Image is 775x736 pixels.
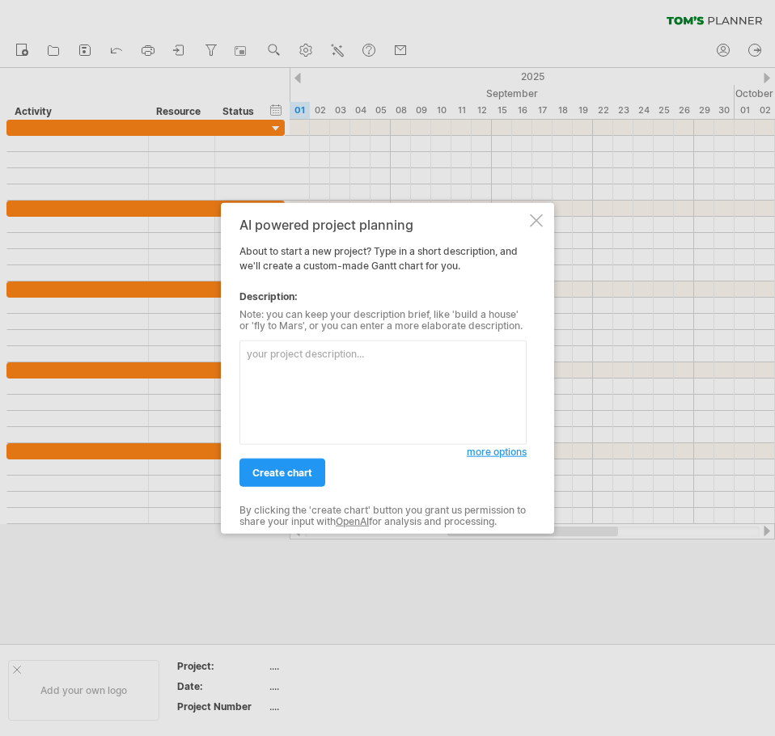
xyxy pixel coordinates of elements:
[239,459,325,487] a: create chart
[239,309,527,332] div: Note: you can keep your description brief, like 'build a house' or 'fly to Mars', or you can ente...
[336,515,369,527] a: OpenAI
[239,290,527,304] div: Description:
[252,467,312,479] span: create chart
[239,505,527,528] div: By clicking the 'create chart' button you grant us permission to share your input with for analys...
[239,218,527,232] div: AI powered project planning
[467,445,527,459] a: more options
[239,218,527,519] div: About to start a new project? Type in a short description, and we'll create a custom-made Gantt c...
[467,446,527,458] span: more options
